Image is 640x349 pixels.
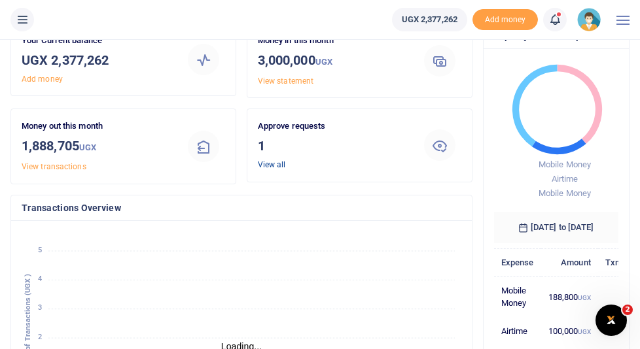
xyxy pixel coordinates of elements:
[541,248,598,276] th: Amount
[622,305,633,315] span: 2
[598,276,632,317] td: 1
[258,160,286,169] a: View all
[22,120,171,133] p: Money out this month
[258,34,408,48] p: Money in this month
[541,276,598,317] td: 188,800
[22,34,171,48] p: Your Current balance
[551,174,578,184] span: Airtime
[79,142,96,152] small: UGX
[38,245,42,254] tspan: 5
[577,8,606,31] a: profile-user
[578,328,590,335] small: UGX
[472,14,538,24] a: Add money
[22,201,461,215] h4: Transactions Overview
[472,9,538,31] li: Toup your wallet
[538,159,590,169] span: Mobile Money
[22,75,63,84] a: Add money
[38,332,42,341] tspan: 2
[494,276,541,317] td: Mobile Money
[22,162,86,171] a: View transactions
[392,8,467,31] a: UGX 2,377,262
[596,305,627,336] iframe: Intercom live chat
[598,248,632,276] th: Txns
[387,8,472,31] li: Wallet ballance
[258,50,408,72] h3: 3,000,000
[22,50,171,70] h3: UGX 2,377,262
[494,318,541,346] td: Airtime
[472,9,538,31] span: Add money
[38,303,42,312] tspan: 3
[494,212,619,243] h6: [DATE] to [DATE]
[577,8,601,31] img: profile-user
[541,318,598,346] td: 100,000
[578,294,590,301] small: UGX
[494,248,541,276] th: Expense
[315,57,332,67] small: UGX
[258,120,408,133] p: Approve requests
[258,76,313,86] a: View statement
[402,13,457,26] span: UGX 2,377,262
[538,188,590,198] span: Mobile Money
[38,274,42,282] tspan: 4
[22,136,171,158] h3: 1,888,705
[258,136,408,156] h3: 1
